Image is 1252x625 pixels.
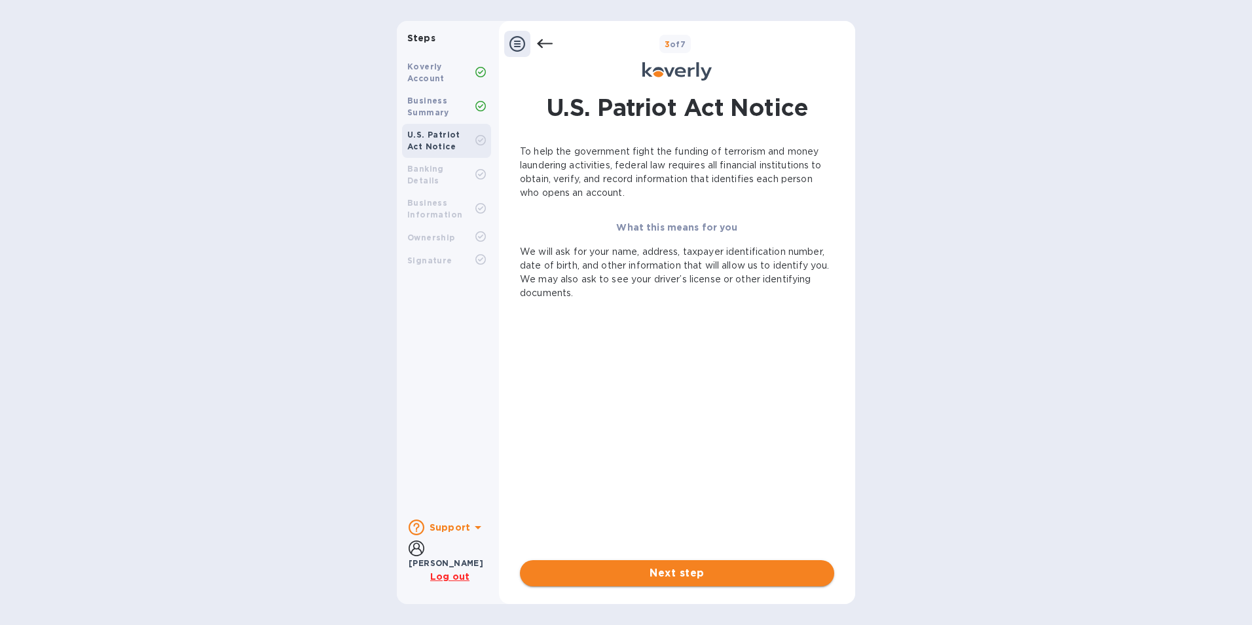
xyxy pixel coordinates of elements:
b: of 7 [665,39,686,49]
b: U.S. Patriot Act Notice [407,130,460,151]
span: Next step [530,565,824,581]
b: Ownership [407,233,455,242]
b: Business Summary [407,96,449,117]
p: To help the government fight the funding of terrorism and money laundering activities, federal la... [520,145,834,200]
b: Support [430,522,470,533]
span: 3 [665,39,670,49]
b: Banking Details [407,164,444,185]
p: We will ask for your name, address, taxpayer identification number, date of birth, and other info... [520,245,834,300]
b: [PERSON_NAME] [409,558,483,568]
b: Steps [407,33,435,43]
button: Next step [520,560,834,586]
b: Business Information [407,198,462,219]
h1: U.S. Patriot Act Notice [546,91,808,124]
b: Signature [407,256,452,265]
b: Koverly Account [407,62,445,83]
u: Log out [430,571,469,582]
b: What this means for you [616,222,737,233]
